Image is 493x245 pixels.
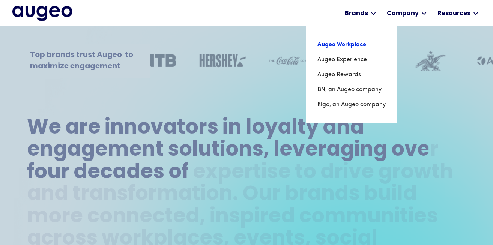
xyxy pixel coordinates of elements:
a: Kigo, an Augeo company [317,97,386,112]
div: Brands [345,9,368,18]
div: Resources [437,9,470,18]
a: home [12,6,72,22]
a: Augeo Experience [317,52,386,67]
nav: Brands [306,26,397,123]
a: Augeo Workplace [317,37,386,52]
a: Augeo Rewards [317,67,386,82]
div: Company [387,9,419,18]
a: BN, an Augeo company [317,82,386,97]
